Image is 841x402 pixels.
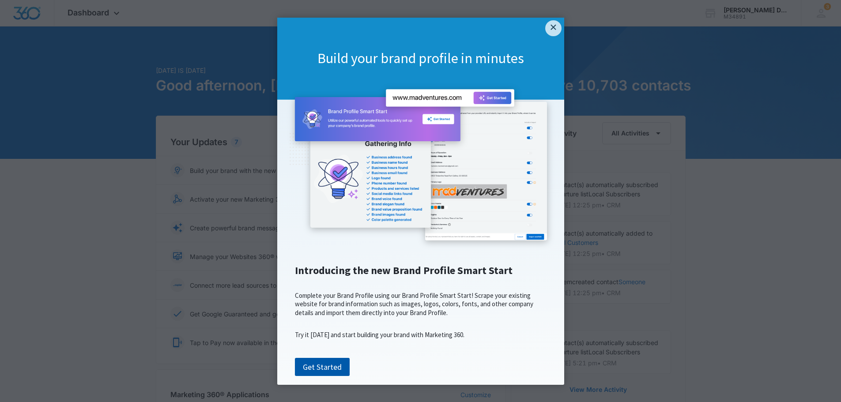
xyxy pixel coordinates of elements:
[295,331,464,339] span: Try it [DATE] and start building your brand with Marketing 360.
[277,49,564,68] h1: Build your brand profile in minutes
[295,358,350,376] a: Get Started
[295,263,513,277] span: Introducing the new Brand Profile Smart Start
[295,291,533,317] span: Complete your Brand Profile using our Brand Profile Smart Start! Scrape your existing website for...
[545,20,561,36] a: Close modal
